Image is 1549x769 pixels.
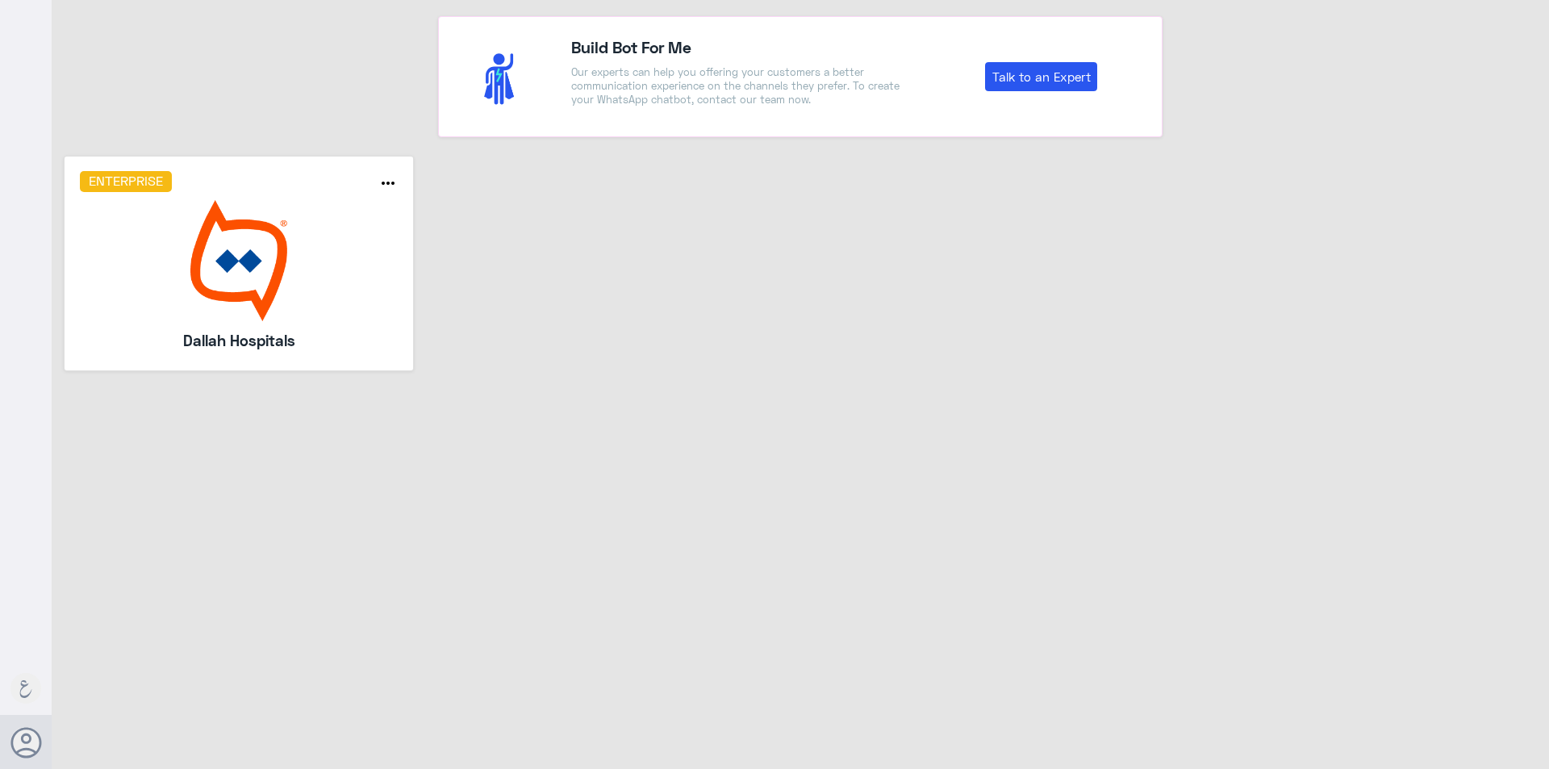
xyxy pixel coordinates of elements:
[571,65,908,107] p: Our experts can help you offering your customers a better communication experience on the channel...
[80,200,399,321] img: bot image
[123,329,355,352] h5: Dallah Hospitals
[985,62,1097,91] a: Talk to an Expert
[80,171,173,192] h6: Enterprise
[378,173,398,197] button: more_horiz
[10,727,41,758] button: Avatar
[571,35,908,59] h4: Build Bot For Me
[378,173,398,193] i: more_horiz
